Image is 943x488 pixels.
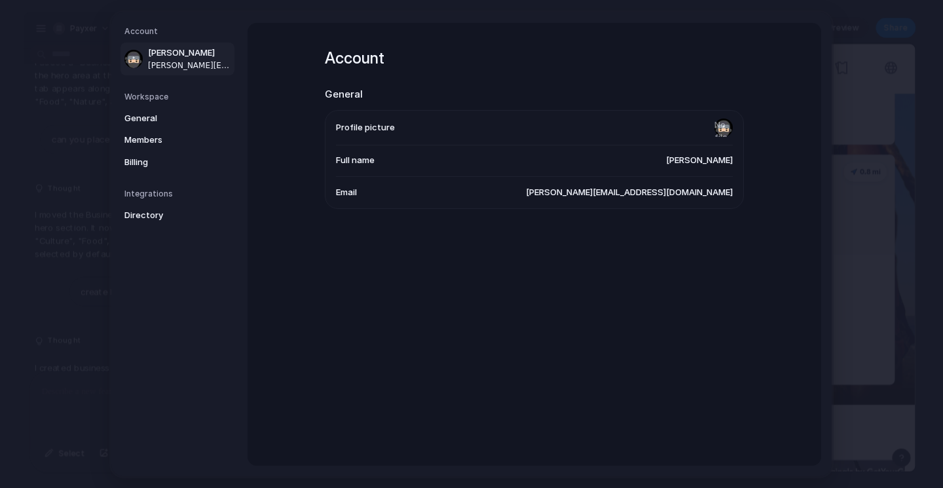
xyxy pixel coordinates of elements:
div: 0.6 mi [365,125,410,145]
span: Full name [336,154,375,167]
h2: General [325,87,744,102]
h3: Blossom Flower Shop [440,233,611,247]
p: Italian Restaurant [32,250,203,264]
span: Directory [124,209,208,222]
div: 0.8 mi [568,125,614,145]
div: Search GetYourGuide [76,14,332,39]
a: [PERSON_NAME][PERSON_NAME][EMAIL_ADDRESS][DOMAIN_NAME] [120,43,234,75]
img: Get Your Guide logo [21,3,58,45]
p: Closed • Opens 9:00 AM [454,308,538,322]
a: Members [120,130,234,151]
span: [PERSON_NAME][EMAIL_ADDRESS][DOMAIN_NAME] [526,185,733,198]
a: Billing [120,151,234,172]
p: [PHONE_NUMBER] [454,333,521,348]
a: GetYourGuide [21,8,58,45]
span: [PERSON_NAME] [148,47,232,60]
span: Email [336,185,357,198]
p: [PHONE_NUMBER] [250,81,316,95]
p: Gym & Fitness [236,250,407,264]
p: Open 24 hours [250,308,300,322]
a: Bookings [545,5,587,47]
p: Open until 7:00 PM [454,55,519,69]
span: [PERSON_NAME][EMAIL_ADDRESS][DOMAIN_NAME] [148,59,232,71]
span: Add to wishlist [319,441,342,464]
button: Search [336,14,397,38]
p: [PHONE_NUMBER] [250,333,316,348]
h5: Account [124,26,234,37]
h1: Account [325,47,744,70]
h5: Workspace [124,90,234,102]
p: Florist [440,250,611,264]
span: General [124,111,208,124]
p: [STREET_ADDRESS] [250,291,316,303]
h3: Bella Vita Restaurant [32,233,203,247]
p: [PHONE_NUMBER] [454,81,521,95]
a: General [120,107,234,128]
p: Open until 8:00 PM [46,55,111,69]
p: Open until 9:00 PM [250,55,315,69]
span: Profile picture [336,121,395,134]
span: 4.5 [250,269,263,284]
p: 987 [PERSON_NAME] [454,291,526,303]
span: ( 98 ) [471,269,485,284]
h5: Integrations [124,188,234,200]
a: Wishlist [440,5,482,47]
span: 4.9 [46,269,58,284]
span: Members [124,134,208,147]
span: Billing [124,155,208,168]
p: (617) 555-0123 [46,81,94,95]
span: ( 512 ) [62,269,79,284]
p: Open until 10:00 PM [46,308,115,322]
span: 4.8 [454,269,467,284]
span: Add to wishlist [485,441,509,464]
span: ( 156 ) [267,269,284,284]
span: [PERSON_NAME] [666,154,733,167]
span: Search [353,20,380,31]
h2: Continue planning [21,406,172,427]
p: [PHONE_NUMBER] [46,333,113,348]
a: Cart [492,5,534,47]
a: Language [597,5,639,47]
a: Directory [120,205,234,226]
h3: Urban Fitness Center [236,233,407,247]
p: [STREET_ADDRESS] [46,291,112,303]
div: 0.4 mi [160,125,206,145]
span: Add to wishlist [152,441,176,464]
